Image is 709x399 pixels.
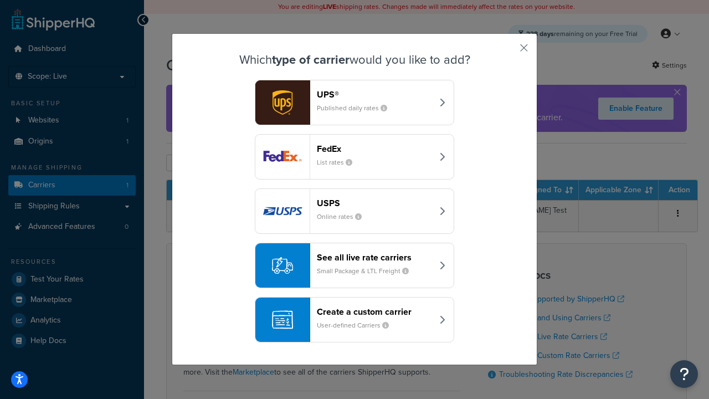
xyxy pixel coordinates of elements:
strong: type of carrier [272,50,350,69]
header: FedEx [317,144,433,154]
small: User-defined Carriers [317,320,398,330]
header: USPS [317,198,433,208]
header: UPS® [317,89,433,100]
button: See all live rate carriersSmall Package & LTL Freight [255,243,454,288]
img: icon-carrier-liverate-becf4550.svg [272,255,293,276]
button: usps logoUSPSOnline rates [255,188,454,234]
button: fedEx logoFedExList rates [255,134,454,180]
img: icon-carrier-custom-c93b8a24.svg [272,309,293,330]
button: Open Resource Center [670,360,698,388]
button: ups logoUPS®Published daily rates [255,80,454,125]
small: Small Package & LTL Freight [317,266,418,276]
small: List rates [317,157,361,167]
header: See all live rate carriers [317,252,433,263]
img: ups logo [255,80,310,125]
h3: Which would you like to add? [200,53,509,66]
button: Create a custom carrierUser-defined Carriers [255,297,454,342]
img: fedEx logo [255,135,310,179]
small: Published daily rates [317,103,396,113]
small: Online rates [317,212,371,222]
img: usps logo [255,189,310,233]
header: Create a custom carrier [317,306,433,317]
